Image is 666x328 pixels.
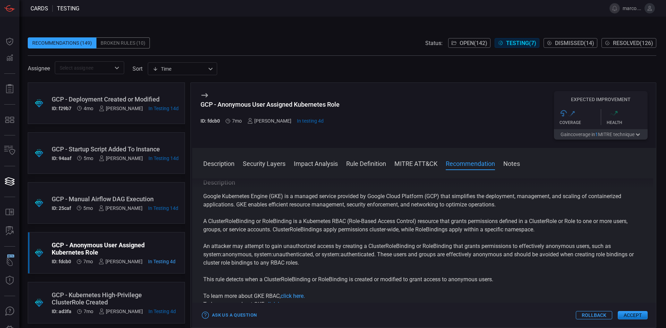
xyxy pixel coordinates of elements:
[243,159,285,167] button: Security Layers
[1,173,18,190] button: Cards
[576,311,612,319] button: Rollback
[601,38,656,48] button: Resolved(126)
[84,156,93,161] span: May 27, 2025 5:49 AM
[294,159,338,167] button: Impact Analysis
[560,120,601,125] div: Coverage
[623,6,642,11] span: marco.[PERSON_NAME]
[52,205,71,211] h5: ID: 25caf
[495,38,539,48] button: Testing(7)
[148,205,178,211] span: Sep 27, 2025 6:12 PM
[112,63,122,73] button: Open
[203,292,645,300] p: To learn more about GKE RBAC,
[52,96,179,103] div: GCP - Deployment Created or Modified
[297,118,324,124] span: Oct 07, 2025 12:37 PM
[607,120,648,125] div: Health
[96,37,150,48] div: Broken Rules (10)
[200,101,340,108] div: GCP - Anonymous User Assigned Kubernetes Role
[203,242,645,267] p: An attacker may attempt to gain unauthorized access by creating a ClusterRoleBinding or RoleBindi...
[265,301,290,308] a: click here.
[446,159,495,167] button: Recommendation
[1,112,18,128] button: MITRE - Detection Posture
[460,40,487,46] span: Open ( 142 )
[506,40,536,46] span: Testing ( 7 )
[618,311,648,319] button: Accept
[1,272,18,289] button: Threat Intelligence
[99,205,143,211] div: [PERSON_NAME]
[28,37,96,48] div: Recommendations (149)
[232,118,242,124] span: Mar 17, 2025 10:03 AM
[99,259,143,264] div: [PERSON_NAME]
[595,132,598,137] span: 1
[613,40,653,46] span: Resolved ( 126 )
[57,5,79,12] span: testing
[554,129,648,140] button: Gaincoverage in1MITRE technique
[99,309,143,314] div: [PERSON_NAME]
[503,159,520,167] button: Notes
[52,241,176,256] div: GCP - Anonymous User Assigned Kubernetes Role
[203,275,645,284] p: This rule detects when a ClusterRoleBinding or RoleBinding is created or modified to grant access...
[281,293,305,299] a: click here.
[133,65,143,72] label: sort
[52,309,71,314] h5: ID: ad3fa
[200,118,220,124] h5: ID: fdcb0
[203,159,234,167] button: Description
[52,195,178,203] div: GCP - Manual Airflow DAG Execution
[394,159,437,167] button: MITRE ATT&CK
[148,259,176,264] span: Oct 07, 2025 12:37 PM
[99,156,143,161] div: [PERSON_NAME]
[148,309,176,314] span: Oct 07, 2025 12:48 PM
[99,106,143,111] div: [PERSON_NAME]
[554,97,648,102] h5: Expected Improvement
[1,254,18,270] button: Wingman
[52,145,179,153] div: GCP - Startup Script Added To Instance
[153,65,206,72] div: Time
[1,33,18,50] button: Dashboard
[1,50,18,67] button: Detections
[1,223,18,239] button: ALERT ANALYSIS
[31,5,48,12] span: Cards
[203,300,645,309] p: To learn more about GKE,
[52,259,71,264] h5: ID: fdcb0
[1,204,18,221] button: Rule Catalog
[52,291,176,306] div: GCP - Kubernetes High-Privilege ClusterRole Created
[83,205,93,211] span: May 21, 2025 9:44 AM
[148,106,179,111] span: Sep 27, 2025 6:10 PM
[57,63,111,72] input: Select assignee
[1,81,18,97] button: Reports
[52,156,71,161] h5: ID: 94aaf
[346,159,386,167] button: Rule Definition
[1,142,18,159] button: Inventory
[203,217,645,234] p: A ClusterRoleBinding or RoleBinding is a Kubernetes RBAC (Role-Based Access Control) resource tha...
[84,106,93,111] span: Jun 09, 2025 5:41 AM
[425,40,443,46] span: Status:
[203,192,645,209] p: Google Kubernetes Engine (GKE) is a managed service provided by Google Cloud Platform (GCP) that ...
[200,310,258,321] button: Ask Us a Question
[84,309,93,314] span: Mar 05, 2025 2:42 AM
[52,106,71,111] h5: ID: f29b7
[28,65,50,72] span: Assignee
[148,156,179,161] span: Sep 27, 2025 6:18 PM
[83,259,93,264] span: Mar 17, 2025 10:03 AM
[247,118,291,124] div: [PERSON_NAME]
[555,40,594,46] span: Dismissed ( 14 )
[544,38,597,48] button: Dismissed(14)
[448,38,490,48] button: Open(142)
[1,303,18,320] button: Ask Us A Question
